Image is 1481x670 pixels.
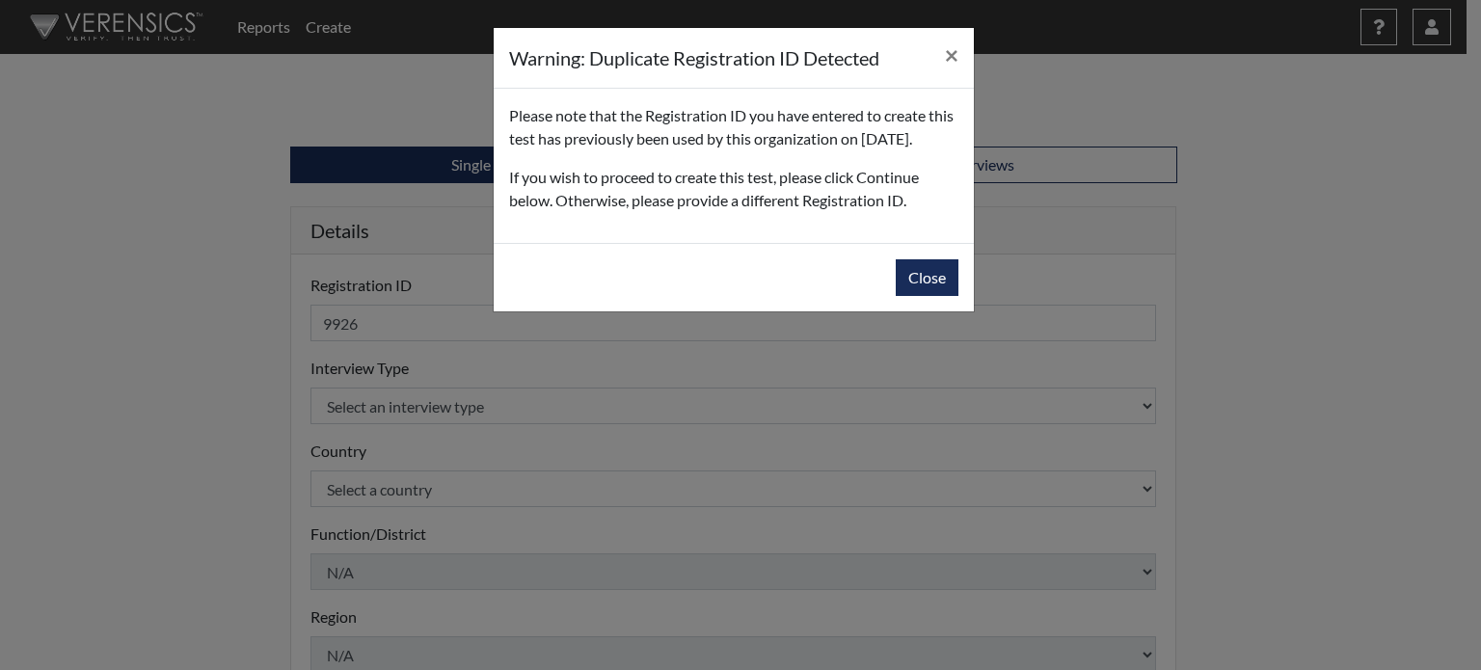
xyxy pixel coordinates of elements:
button: Close [929,28,974,82]
h5: Warning: Duplicate Registration ID Detected [509,43,879,72]
p: Please note that the Registration ID you have entered to create this test has previously been use... [509,104,958,150]
button: Close [896,259,958,296]
p: If you wish to proceed to create this test, please click Continue below. Otherwise, please provid... [509,166,958,212]
span: × [945,40,958,68]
